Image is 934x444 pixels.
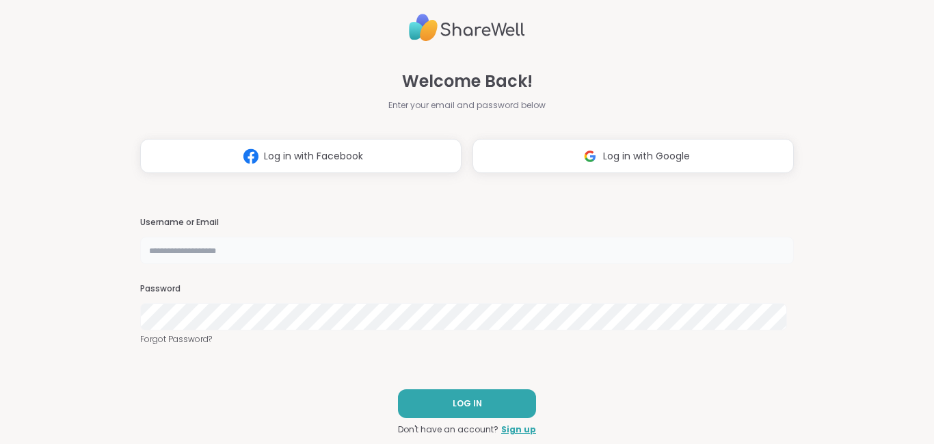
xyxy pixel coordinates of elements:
span: Enter your email and password below [388,99,546,112]
h3: Username or Email [140,217,794,228]
a: Forgot Password? [140,333,794,345]
span: Don't have an account? [398,423,498,436]
img: ShareWell Logo [409,8,525,47]
span: Welcome Back! [402,69,533,94]
a: Sign up [501,423,536,436]
button: LOG IN [398,389,536,418]
span: LOG IN [453,397,482,410]
button: Log in with Google [472,139,794,173]
span: Log in with Facebook [264,149,363,164]
img: ShareWell Logomark [238,144,264,169]
img: ShareWell Logomark [577,144,603,169]
span: Log in with Google [603,149,690,164]
button: Log in with Facebook [140,139,462,173]
h3: Password [140,283,794,295]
